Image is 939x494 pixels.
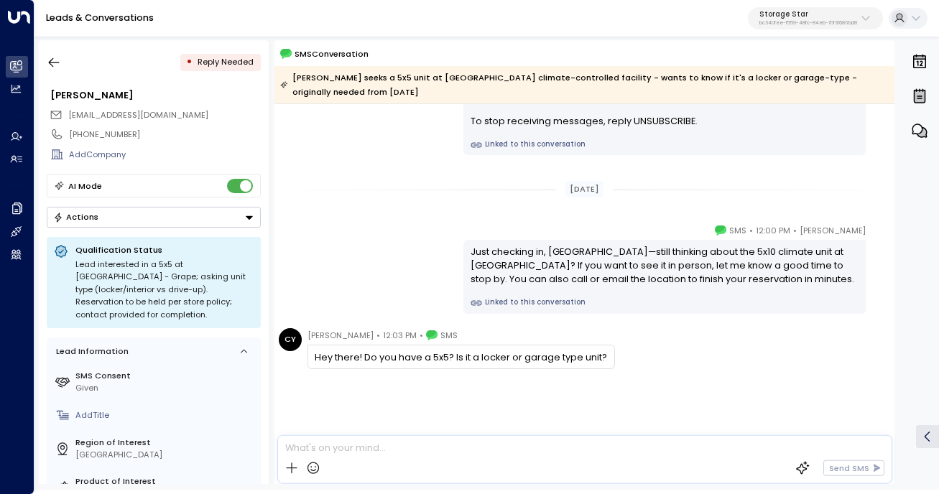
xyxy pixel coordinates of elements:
[565,181,604,197] div: [DATE]
[69,129,260,141] div: [PHONE_NUMBER]
[50,88,260,102] div: [PERSON_NAME]
[75,244,254,256] p: Qualification Status
[52,345,129,358] div: Lead Information
[307,328,374,342] span: [PERSON_NAME]
[75,449,256,461] div: [GEOGRAPHIC_DATA]
[471,245,859,286] div: Just checking in, [GEOGRAPHIC_DATA]—still thinking about the 5x10 climate unit at [GEOGRAPHIC_DAT...
[46,11,154,24] a: Leads & Conversations
[749,223,753,238] span: •
[295,47,369,60] span: SMS Conversation
[440,328,458,342] span: SMS
[280,70,887,99] div: [PERSON_NAME] seeks a 5x5 unit at [GEOGRAPHIC_DATA] climate-controlled facility - wants to know i...
[68,109,208,121] span: ciannalyn@gmail.com
[186,52,193,73] div: •
[75,258,254,322] div: Lead interested in a 5x5 at [GEOGRAPHIC_DATA] - Grape; asking unit type (locker/interior vs drive...
[871,223,894,246] img: 120_headshot.jpg
[471,139,859,151] a: Linked to this conversation
[75,409,256,421] div: AddTitle
[75,437,256,449] label: Region of Interest
[756,223,790,238] span: 12:00 PM
[68,109,208,121] span: [EMAIL_ADDRESS][DOMAIN_NAME]
[800,223,866,238] span: [PERSON_NAME]
[75,370,256,382] label: SMS Consent
[471,297,859,309] a: Linked to this conversation
[68,179,102,193] div: AI Mode
[729,223,746,238] span: SMS
[315,350,607,364] div: Hey there! Do you have a 5x5? Is it a locker or garage type unit?
[69,149,260,161] div: AddCompany
[376,328,380,342] span: •
[279,328,302,351] div: CY
[53,212,98,222] div: Actions
[75,382,256,394] div: Given
[759,10,857,19] p: Storage Star
[198,56,254,67] span: Reply Needed
[793,223,797,238] span: •
[47,207,261,228] div: Button group with a nested menu
[383,328,417,342] span: 12:03 PM
[420,328,423,342] span: •
[759,20,857,26] p: bc340fee-f559-48fc-84eb-70f3f6817ad8
[47,207,261,228] button: Actions
[748,7,883,30] button: Storage Starbc340fee-f559-48fc-84eb-70f3f6817ad8
[75,475,256,488] label: Product of Interest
